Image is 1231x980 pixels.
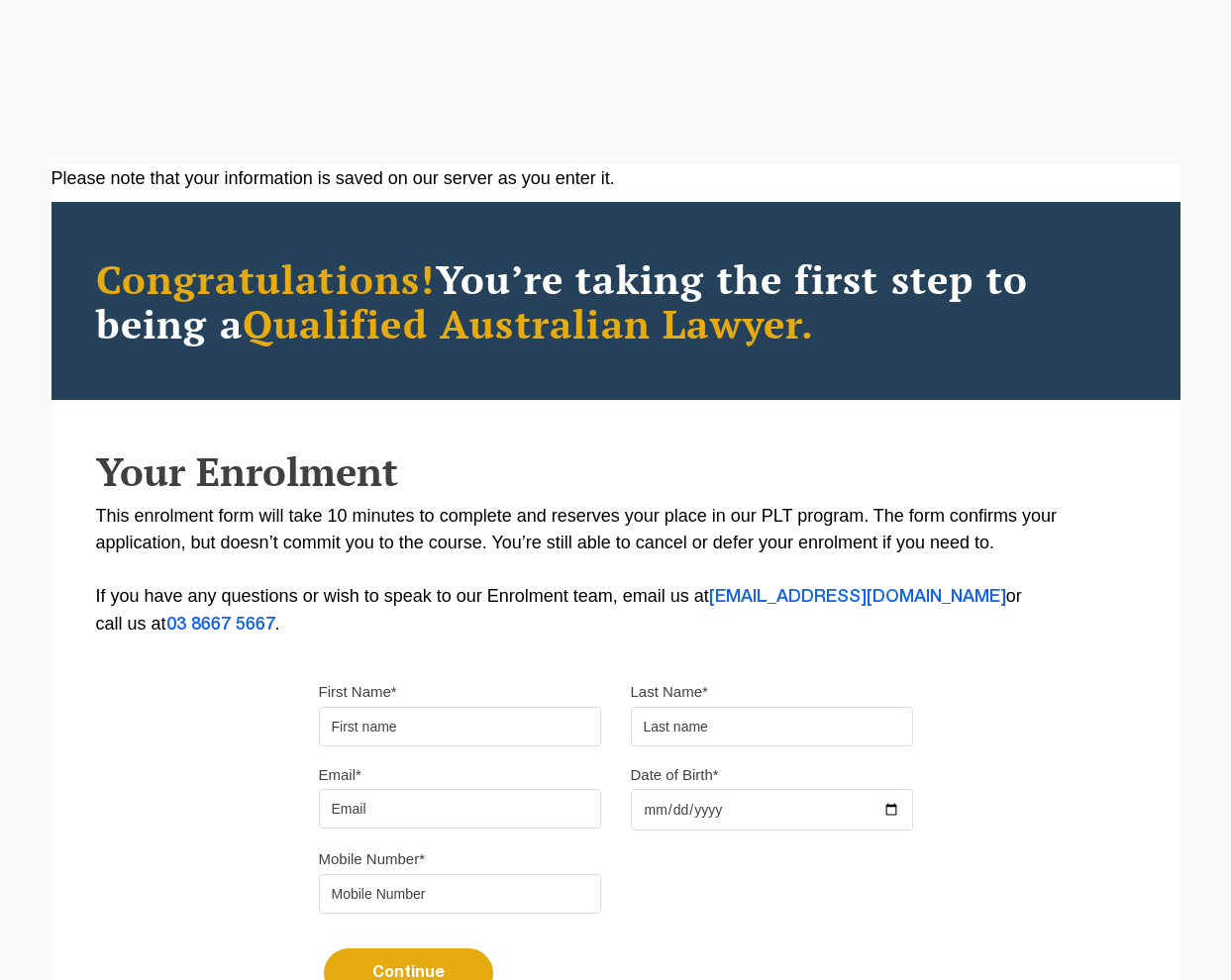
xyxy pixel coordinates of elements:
[96,503,1136,638] p: This enrolment form will take 10 minutes to complete and reserves your place in our PLT program. ...
[631,682,708,702] label: Last Name*
[319,765,361,785] label: Email*
[51,165,1180,192] div: Please note that your information is saved on our server as you enter it.
[243,297,815,349] span: Qualified Australian Lawyer.
[166,617,275,633] a: 03 8667 5667
[319,682,397,702] label: First Name*
[96,449,1136,493] h2: Your Enrolment
[319,874,601,914] input: Mobile Number
[96,256,1136,345] h2: You’re taking the first step to being a
[631,707,913,746] input: Last name
[631,765,719,785] label: Date of Birth*
[96,252,436,305] span: Congratulations!
[709,589,1006,605] a: [EMAIL_ADDRESS][DOMAIN_NAME]
[319,707,601,746] input: First name
[319,849,426,869] label: Mobile Number*
[319,789,601,829] input: Email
